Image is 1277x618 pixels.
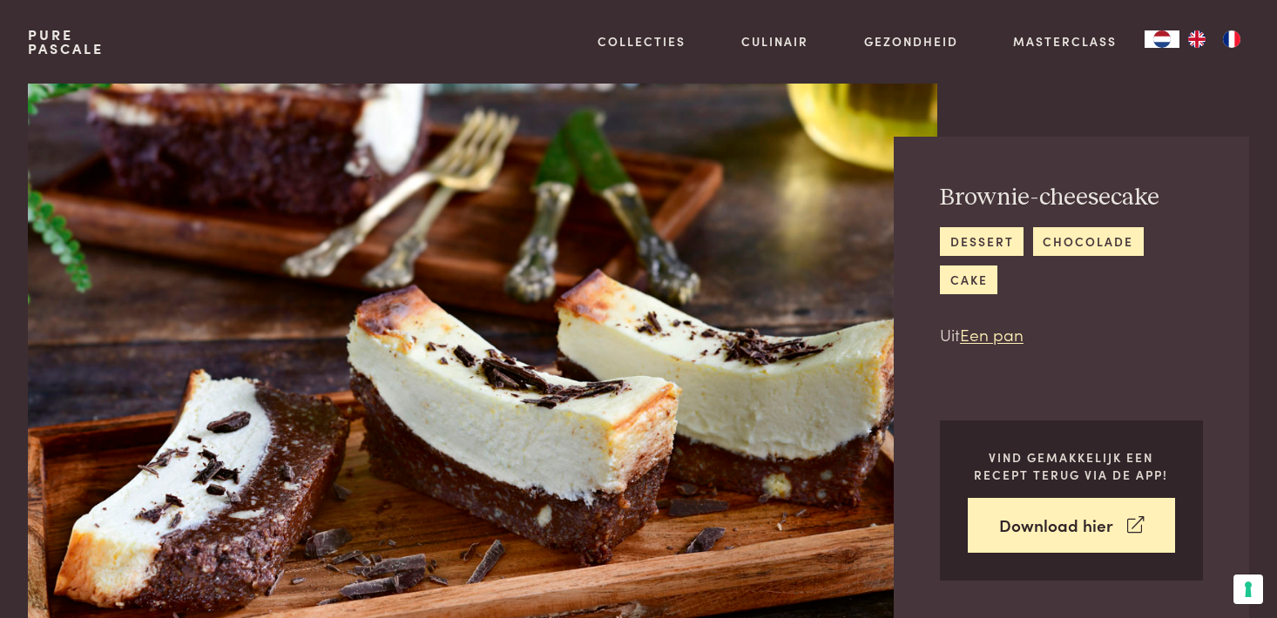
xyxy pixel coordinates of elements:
a: Download hier [968,498,1175,553]
a: Culinair [741,32,808,50]
a: Gezondheid [864,32,958,50]
a: Collecties [598,32,686,50]
a: PurePascale [28,28,104,56]
a: EN [1179,30,1214,48]
a: dessert [940,227,1024,256]
button: Uw voorkeuren voor toestemming voor trackingtechnologieën [1233,574,1263,604]
a: cake [940,265,997,294]
h2: Brownie-cheesecake [940,183,1203,213]
a: NL [1145,30,1179,48]
p: Vind gemakkelijk een recept terug via de app! [968,448,1175,484]
aside: Language selected: Nederlands [1145,30,1249,48]
a: FR [1214,30,1249,48]
a: Masterclass [1013,32,1117,50]
div: Language [1145,30,1179,48]
a: Een pan [960,322,1024,346]
p: Uit [940,322,1203,347]
ul: Language list [1179,30,1249,48]
a: chocolade [1033,227,1144,256]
